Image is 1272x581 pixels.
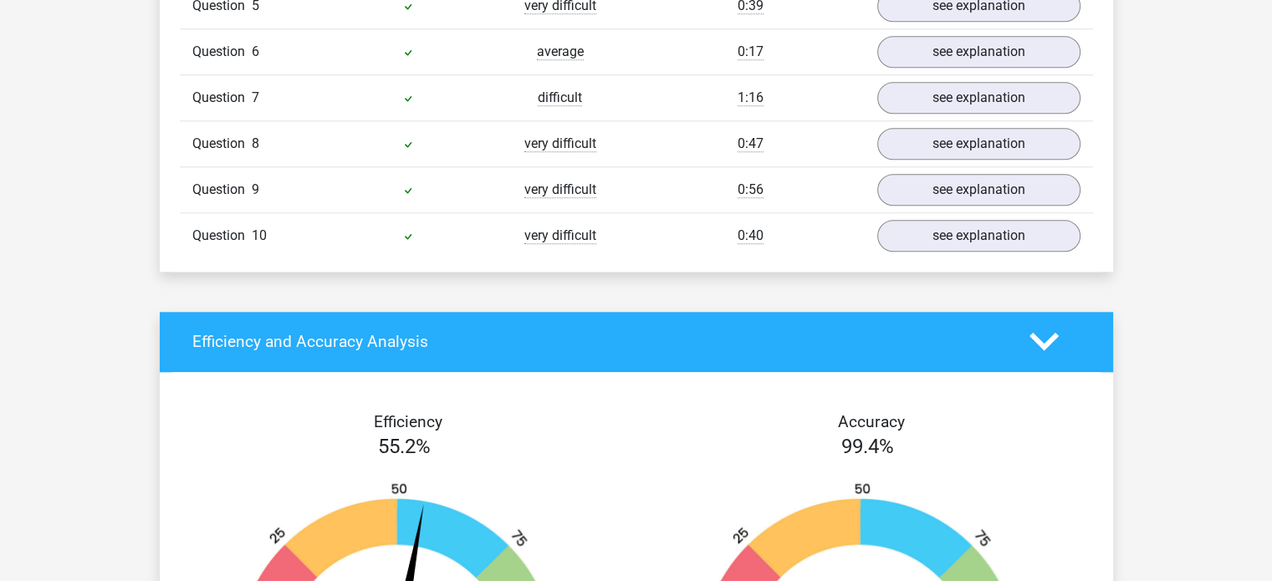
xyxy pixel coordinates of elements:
span: 10 [252,227,267,243]
span: very difficult [524,181,596,198]
span: 0:40 [738,227,764,244]
span: 0:17 [738,43,764,60]
h4: Efficiency and Accuracy Analysis [192,332,1004,351]
span: 0:47 [738,135,764,152]
span: very difficult [524,227,596,244]
span: Question [192,134,252,154]
span: Question [192,226,252,246]
a: see explanation [877,82,1080,114]
a: see explanation [877,174,1080,206]
span: 1:16 [738,89,764,106]
h4: Efficiency [192,412,624,431]
span: 7 [252,89,259,105]
a: see explanation [877,128,1080,160]
span: difficult [538,89,582,106]
span: very difficult [524,135,596,152]
span: 6 [252,43,259,59]
span: Question [192,180,252,200]
span: average [537,43,584,60]
span: 99.4% [841,435,894,458]
span: Question [192,88,252,108]
span: Question [192,42,252,62]
span: 8 [252,135,259,151]
h4: Accuracy [656,412,1087,431]
a: see explanation [877,220,1080,252]
a: see explanation [877,36,1080,68]
span: 0:56 [738,181,764,198]
span: 9 [252,181,259,197]
span: 55.2% [378,435,431,458]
